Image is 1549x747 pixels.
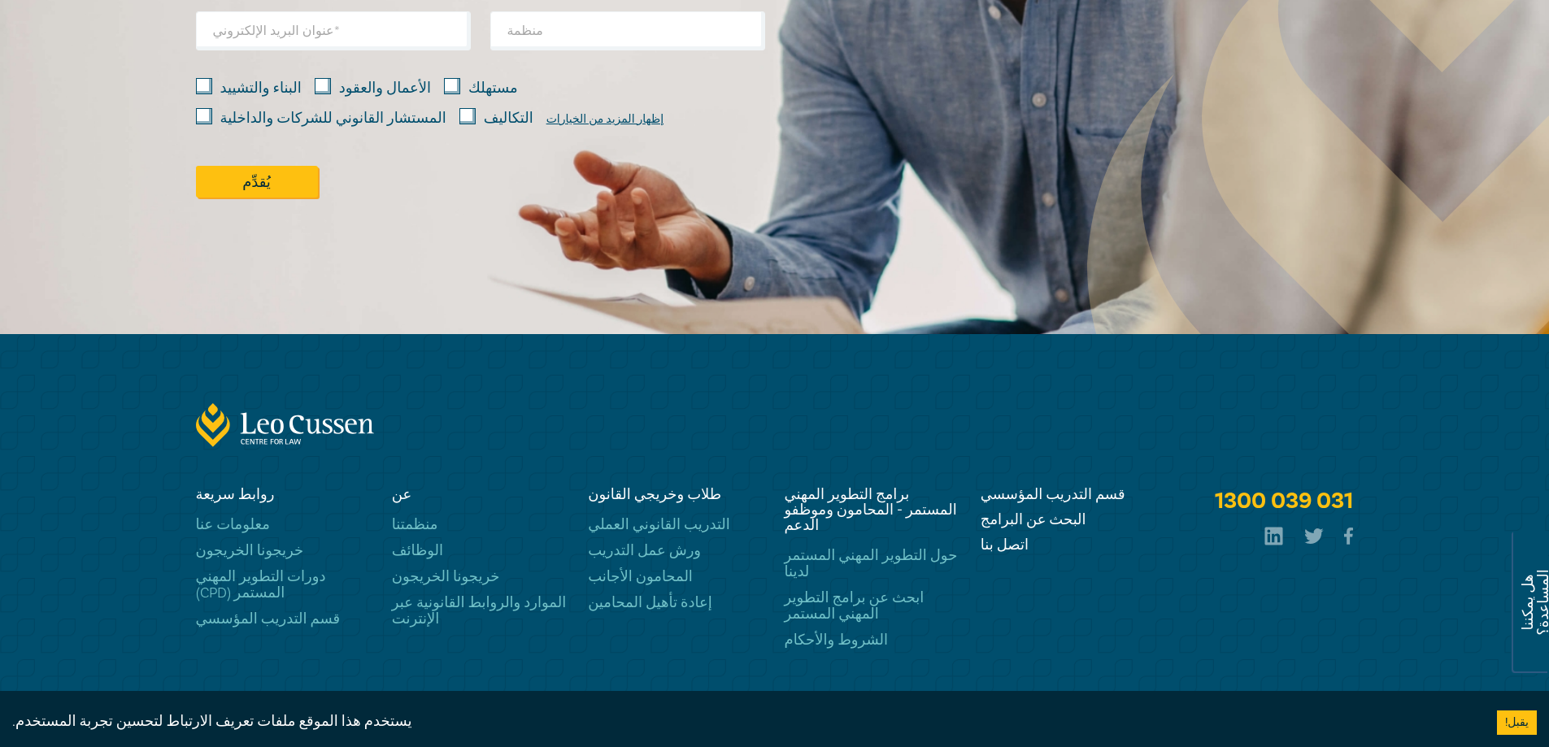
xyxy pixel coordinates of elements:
a: الموارد والروابط القانونية عبر الإنترنت [392,595,568,628]
a: خريجونا الخريجون [392,569,568,585]
font: الأعمال والعقود [339,79,431,98]
font: التدريب القانوني العملي [588,515,730,534]
a: اتصل بنا [981,537,1157,553]
font: خريجونا الخريجون [392,567,500,586]
a: قسم التدريب المؤسسي [981,487,1157,502]
font: مستهلك [468,79,518,98]
font: المحامون الأجانب [588,567,693,586]
a: البحث عن البرامج [981,512,1157,528]
font: اتصل بنا [981,536,1029,554]
font: معلومات عنا [196,515,270,534]
a: دورات التطوير المهني المستمر (CPD) [196,569,372,602]
font: منظمتنا [392,515,438,534]
font: الشروط والأحكام [784,631,887,649]
font: دورات التطوير المهني المستمر (CPD) [196,567,326,602]
a: منظمتنا [392,517,568,533]
font: الوظائف [392,541,443,560]
a: الشروط والأحكام [784,632,960,649]
button: قبول ملفات تعريف الارتباط [1497,710,1537,735]
font: يستخدم هذا الموقع ملفات تعريف الارتباط لتحسين تجربة المستخدم. [12,712,412,731]
input: منظمة [490,11,765,50]
font: 1300 039 031 [1215,487,1353,515]
font: البحث عن البرامج [981,510,1086,529]
font: يقبل! [1505,715,1529,730]
font: عن [392,485,411,504]
font: خريجونا الخريجون [196,541,304,560]
a: التدريب القانوني العملي [588,517,764,533]
font: برامج التطوير المهني المستمر - المحامون وموظفو الدعم [784,485,956,535]
font: روابط سريعة [196,485,275,504]
a: 1300 039 031 [1215,487,1353,516]
a: المحامون الأجانب [588,569,764,585]
font: ورش عمل التدريب [588,541,701,560]
a: إعادة تأهيل المحامين [588,595,764,611]
font: التكاليف [484,109,533,128]
font: ابحث عن برامج التطوير المهني المستمر [784,588,924,623]
a: حول التطوير المهني المستمر لدينا [784,548,960,580]
a: الوظائف [392,543,568,559]
font: إظهار المزيد من الخيارات [546,112,664,127]
input: عنوان البريد الإلكتروني* [196,11,471,50]
font: حول التطوير المهني المستمر لدينا [784,546,957,581]
font: طلاب وخريجي القانون [588,485,721,504]
font: البناء والتشييد [220,79,302,98]
font: قسم التدريب المؤسسي [981,485,1125,504]
button: يُقدِّم [196,166,318,198]
font: قسم التدريب المؤسسي [196,610,341,628]
font: يُقدِّم [242,173,271,192]
a: ابحث عن برامج التطوير المهني المستمر [784,590,960,623]
font: المستشار القانوني للشركات والداخلية [220,109,446,128]
a: قسم التدريب المؤسسي [196,611,372,628]
font: إعادة تأهيل المحامين [588,593,712,612]
a: معلومات عنا [196,517,372,533]
font: الموارد والروابط القانونية عبر الإنترنت [392,593,566,628]
a: ورش عمل التدريب [588,543,764,559]
a: خريجونا الخريجون [196,543,372,559]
